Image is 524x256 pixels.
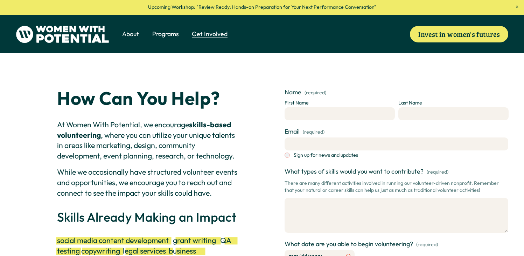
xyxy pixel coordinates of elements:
span: social media content development [57,236,169,245]
span: legal services [123,246,166,256]
a: folder dropdown [152,29,179,39]
span: What date are you able to begin volunteering? [285,240,413,249]
span: grant writing [173,236,216,245]
span: About [122,30,139,39]
span: Name [285,88,301,97]
span: copywriting [81,246,120,256]
span: (required) [305,90,326,95]
a: folder dropdown [192,29,228,39]
span: Sign up for news and updates [294,152,358,159]
p: While we occasionally have structured volunteer events and opportunities, we encourage you to rea... [57,167,239,198]
span: Email [285,127,300,136]
div: First Name [285,100,395,107]
span: (required) [427,169,448,176]
span: (required) [416,241,438,248]
a: Invest in women's futures [410,26,508,42]
strong: skills-based volunteering [57,120,233,140]
img: Women With Potential [16,26,109,43]
p: At Women With Potential, we encourage , where you can utilize your unique talents in areas like m... [57,120,239,162]
span: (required) [303,129,324,136]
h3: Skills Already Making an Impact [57,210,239,224]
a: folder dropdown [122,29,139,39]
span: Programs [152,30,179,39]
input: Sign up for news and updates [285,153,290,158]
span: What types of skills would you want to contribute? [285,167,424,176]
div: Last Name [398,100,509,107]
p: There are many different activities involved in running our volunteer-driven nonprofit. Remember ... [285,177,508,196]
span: Get Involved [192,30,228,39]
strong: How Can You Help? [57,87,220,109]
